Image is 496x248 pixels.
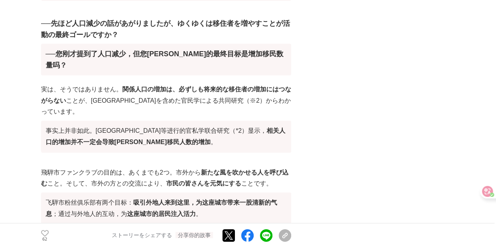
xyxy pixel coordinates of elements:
[46,199,277,217] strong: 吸引外地人来到这里，为这座城市带来一股清新的气息
[41,86,291,104] strong: 関係人口の増加は、必ずしも将来的な移住者の増加にはつながらない
[41,18,291,79] h3: ──先ほど人口減少の話があがりましたが、ゆくゆくは移住者を増やすことが活動の最終ゴールですか？
[46,127,286,145] font: 事实上并非如此。[GEOGRAPHIC_DATA]等进行的官私学联合研究（*2）显示， 。
[46,199,277,217] font: 飞騨市粉丝俱乐部有两个目标： ；通过与外地人的互动，为 。
[127,211,196,217] strong: 这座城市的居民注入活力
[166,180,241,187] strong: 市民の皆さんを元気にする
[41,237,49,241] p: 62
[112,232,213,239] p: ストーリーをシェアする
[175,232,213,239] font: 分享你的故事
[41,84,291,156] p: 実は、そうではありません。 ことが、[GEOGRAPHIC_DATA]を含めた官民学による共同研究（※2）からわかっています。
[46,127,286,145] strong: 相关人口的增加并不一定会导致[PERSON_NAME]移民人数的增加
[41,167,291,228] p: 飛騨市ファンクラブの目的は、あくまでも2つ。市外から こと。そして、市外の方との交流により、 ことです。
[46,50,284,69] font: ──您刚才提到了人口减少，但您[PERSON_NAME]的最终目标是增加移民数量吗？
